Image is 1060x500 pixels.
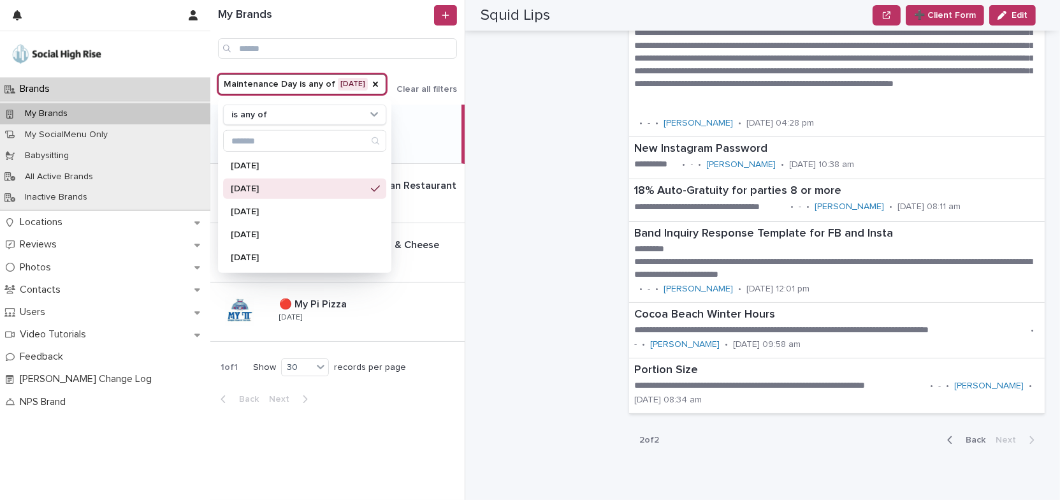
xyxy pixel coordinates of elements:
p: • [639,118,643,129]
p: • [642,339,645,350]
p: [DATE] [231,184,366,193]
p: Cocoa Beach Winter Hours [634,308,1040,322]
a: [PERSON_NAME] [707,159,776,170]
p: • [781,159,785,170]
span: Next [996,436,1024,445]
p: 2 of 2 [629,425,669,456]
p: • [655,284,658,295]
a: [PERSON_NAME] [650,339,720,350]
p: • [725,339,728,350]
p: Brands [15,83,60,95]
p: • [790,202,794,212]
p: - [938,381,941,392]
span: Clear all filters [396,85,457,94]
button: Back [937,434,991,446]
p: Inactive Brands [15,192,98,203]
p: [DATE] 09:58 am [733,339,801,350]
p: New Instagram Password [634,142,987,156]
a: [PERSON_NAME] [954,381,1024,392]
p: [DATE] 10:38 am [790,159,855,170]
p: Portion Size [634,364,1040,378]
span: Edit [1012,11,1027,20]
p: Users [15,306,55,318]
p: [DATE] 04:28 pm [746,118,814,129]
p: • [639,284,643,295]
p: • [683,159,686,170]
p: • [655,118,658,129]
a: [PERSON_NAME] [664,118,733,129]
p: - [799,202,801,212]
p: • [806,202,810,212]
p: [DATE] 12:01 pm [746,284,810,295]
img: o5DnuTxEQV6sW9jFYBBf [10,41,103,67]
p: [DATE] 08:34 am [634,395,702,406]
p: • [1029,381,1032,392]
a: [PERSON_NAME] [664,284,733,295]
p: All Active Brands [15,172,103,182]
p: Video Tutorials [15,328,96,341]
h2: Squid Lips [481,6,550,25]
a: 🟡 Lajamaya Salvadorean Restaurant🟡 Lajamaya Salvadorean Restaurant [DATE] [210,164,465,223]
div: 30 [282,361,312,374]
p: records per page [334,362,406,373]
p: My SocialMenu Only [15,129,118,140]
button: Edit [989,5,1036,26]
p: 18% Auto-Gratuity for parties 8 or more [634,184,1040,198]
p: Contacts [15,284,71,296]
p: - [691,159,693,170]
p: - [648,118,650,129]
div: Search [223,130,386,152]
button: Maintenance Day [218,74,386,94]
a: 🔴 My Pi Pizza🔴 My Pi Pizza [DATE] [210,283,465,342]
span: Back [231,395,259,404]
p: My Brands [15,108,78,119]
p: [DATE] [279,313,302,322]
p: Photos [15,261,61,274]
p: is any of [231,109,267,120]
p: • [1031,325,1034,336]
button: ➕ Client Form [906,5,984,26]
input: Search [224,131,386,151]
p: [DATE] [231,207,366,216]
button: Next [991,434,1045,446]
p: Reviews [15,239,67,251]
p: Feedback [15,351,73,363]
p: NPS Brand [15,396,76,408]
p: [DATE] 08:11 am [897,202,961,212]
button: Clear all filters [386,85,457,94]
span: Back [958,436,985,445]
p: [DATE] [231,230,366,239]
p: [PERSON_NAME] Change Log [15,373,162,385]
p: • [738,118,741,129]
p: [DATE] [231,253,366,262]
p: 🔴 My Pi Pizza [279,296,349,311]
p: [DATE] [231,161,366,170]
p: - [648,284,650,295]
p: Locations [15,216,73,228]
p: • [738,284,741,295]
span: Next [269,395,297,404]
span: ➕ Client Form [914,9,976,22]
button: Next [264,393,318,405]
p: Band Inquiry Response Template for FB and Insta [634,227,1040,241]
a: New Instagram Password**** *****•-•[PERSON_NAME] •[DATE] 10:38 am [629,137,1045,179]
a: [PERSON_NAME] [815,202,884,212]
p: Show [253,362,276,373]
p: Babysitting [15,151,79,161]
input: Search [218,38,457,59]
p: - [634,339,637,350]
p: • [946,381,949,392]
p: 1 of 1 [210,352,248,383]
p: • [699,159,702,170]
p: • [930,381,933,392]
h1: My Brands [218,8,432,22]
button: Back [210,393,264,405]
a: 🟡 Frugals🟡 Frugals [DATE] [210,105,465,164]
p: • [889,202,892,212]
a: 🟡 Mac N' Out Macaroni & Cheese🟡 Mac N' Out Macaroni & Cheese [DATE] [210,223,465,283]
